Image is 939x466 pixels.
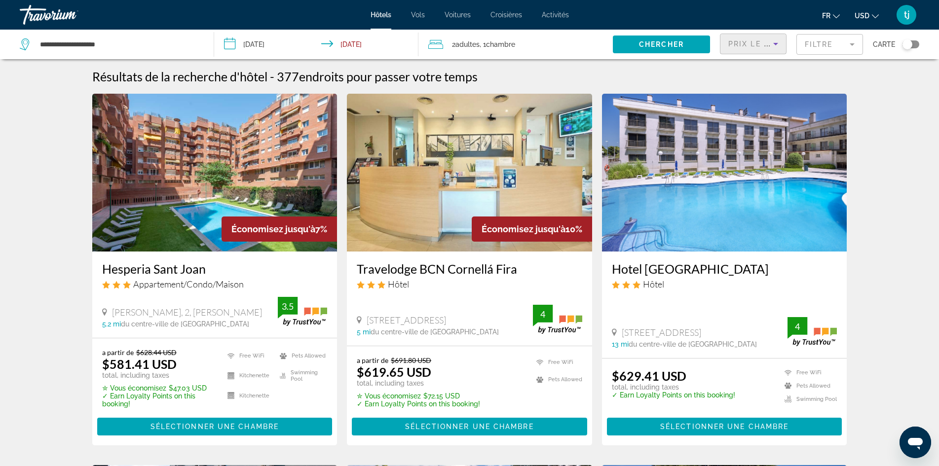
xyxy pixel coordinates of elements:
span: Sélectionner une chambre [150,423,279,430]
a: Activités [542,11,569,19]
p: ✓ Earn Loyalty Points on this booking! [357,400,480,408]
span: Sélectionner une chambre [405,423,533,430]
button: Sélectionner une chambre [607,418,842,435]
a: Voitures [445,11,471,19]
span: Appartement/Condo/Maison [133,279,244,289]
del: $628.44 USD [136,348,177,357]
span: fr [822,12,830,20]
button: Change language [822,8,840,23]
a: Hotel [GEOGRAPHIC_DATA] [612,261,837,276]
a: Travelodge BCN Cornellá Fira [357,261,582,276]
span: Vols [411,11,425,19]
span: 2 [452,37,480,51]
span: a partir de [102,348,134,357]
li: Free WiFi [531,356,582,368]
li: Pets Allowed [780,382,837,390]
button: Sélectionner une chambre [352,418,587,435]
li: Swimming Pool [780,395,837,403]
button: Chercher [613,36,710,53]
span: - [270,69,274,84]
div: 4 [788,321,807,332]
p: total, including taxes [102,371,215,379]
div: 3 star Hotel [612,279,837,289]
span: 5.2 mi [102,320,121,328]
a: Sélectionner une chambre [607,420,842,431]
div: 4 [533,308,553,320]
span: Économisez jusqu'à [482,224,565,234]
mat-select: Sort by [728,38,778,50]
p: total, including taxes [357,379,480,387]
a: Sélectionner une chambre [352,420,587,431]
div: 10% [472,216,592,242]
ins: $619.65 USD [357,364,431,379]
img: trustyou-badge.svg [533,305,582,334]
ins: $581.41 USD [102,357,177,371]
button: Check-in date: Sep 13, 2025 Check-out date: Sep 17, 2025 [214,30,418,59]
li: Kitchenette [223,368,275,383]
span: ✮ Vous économisez [357,392,421,400]
p: $47.03 USD [102,384,215,392]
div: 3 star Apartment [102,279,328,289]
span: , 1 [480,37,515,51]
span: du centre-ville de [GEOGRAPHIC_DATA] [121,320,249,328]
span: du centre-ville de [GEOGRAPHIC_DATA] [371,328,499,336]
span: Hôtel [643,279,664,289]
span: du centre-ville de [GEOGRAPHIC_DATA] [629,340,757,348]
p: ✓ Earn Loyalty Points on this booking! [102,392,215,408]
button: Filter [796,34,863,55]
span: Carte [873,37,895,51]
div: 3 star Hotel [357,279,582,289]
span: a partir de [357,356,388,364]
span: 13 mi [612,340,629,348]
li: Pets Allowed [275,348,327,363]
span: 5 mi [357,328,371,336]
span: Chambre [486,40,515,48]
del: $691.80 USD [391,356,431,364]
span: tj [904,10,909,20]
button: Sélectionner une chambre [97,418,333,435]
img: Hotel image [92,94,338,251]
a: Croisières [490,11,522,19]
li: Pets Allowed [531,373,582,386]
li: Kitchenette [223,388,275,403]
span: USD [855,12,869,20]
button: Toggle map [895,40,919,49]
h2: 377 [277,69,478,84]
a: Hôtels [371,11,391,19]
p: $72.15 USD [357,392,480,400]
a: Hotel image [602,94,847,251]
a: Sélectionner une chambre [97,420,333,431]
a: Hesperia Sant Joan [102,261,328,276]
img: trustyou-badge.svg [278,297,327,326]
div: 3.5 [278,300,298,312]
div: 7% [222,216,337,242]
span: Sélectionner une chambre [660,423,789,430]
span: [PERSON_NAME], 2, [PERSON_NAME] [112,307,262,318]
span: Adultes [455,40,480,48]
span: Économisez jusqu'à [231,224,315,234]
img: Hotel image [347,94,592,251]
span: Chercher [639,40,684,48]
li: Swimming Pool [275,368,327,383]
li: Free WiFi [223,348,275,363]
p: total, including taxes [612,383,735,391]
li: Free WiFi [780,368,837,377]
span: [STREET_ADDRESS] [367,315,446,325]
button: User Menu [894,4,919,25]
h1: Résultats de la recherche d'hôtel [92,69,267,84]
span: [STREET_ADDRESS] [622,327,701,338]
span: Hôtel [388,279,409,289]
span: endroits pour passer votre temps [299,69,478,84]
span: Prix le plus bas [728,40,806,48]
span: ✮ Vous économisez [102,384,166,392]
iframe: Bouton de lancement de la fenêtre de messagerie [900,427,931,458]
ins: $629.41 USD [612,368,686,383]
